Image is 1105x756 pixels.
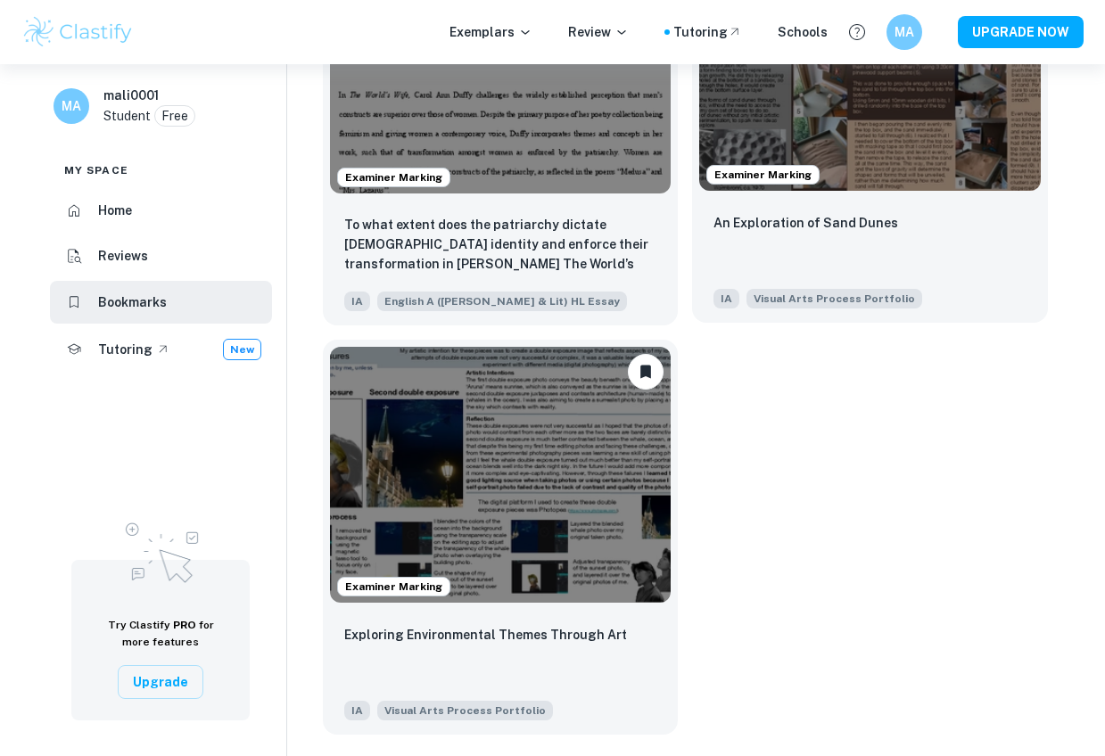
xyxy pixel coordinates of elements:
[330,347,672,603] img: Visual Arts Process Portfolio IA example thumbnail: Exploring Environmental Themes Through A
[118,665,203,699] button: Upgrade
[707,167,819,183] span: Examiner Marking
[50,234,272,277] a: Reviews
[173,619,196,631] span: PRO
[842,17,872,47] button: Help and Feedback
[98,246,148,266] h6: Reviews
[98,201,132,220] h6: Home
[958,16,1084,48] button: UPGRADE NOW
[746,289,922,308] span: Visual Arts Process Portfolio
[21,14,135,50] img: Clastify logo
[344,292,370,311] span: IA
[161,106,188,126] p: Free
[93,617,228,651] h6: Try Clastify for more features
[64,162,128,178] span: My space
[628,354,664,390] button: Unbookmark
[344,625,627,645] p: Exploring Environmental Themes Through Art
[338,169,449,185] span: Examiner Marking
[778,22,828,42] a: Schools
[98,339,153,358] h6: Tutoring
[103,86,159,105] h6: mali0001
[895,22,915,42] h6: MA
[713,213,898,233] p: An Exploration of Sand Dunes
[344,215,657,275] p: To what extent does the patriarchy dictate female identity and enforce their transformation in Ca...
[673,22,742,42] a: Tutoring
[98,292,167,312] h6: Bookmarks
[344,701,370,720] span: IA
[713,289,739,308] span: IA
[50,189,272,232] a: Home
[50,327,272,372] a: TutoringNew
[62,96,82,116] h6: MA
[568,22,629,42] p: Review
[103,106,151,126] p: Student
[377,701,553,720] span: Visual Arts Process Portfolio
[50,281,272,324] a: Bookmarks
[116,512,205,588] img: Upgrade to Pro
[886,14,922,50] button: MA
[377,292,627,311] span: English A ([PERSON_NAME] & Lit) HL Essay
[449,22,532,42] p: Exemplars
[338,579,449,595] span: Examiner Marking
[323,340,679,735] a: Examiner MarkingUnbookmarkExploring Environmental Themes Through ArtIAVisual Arts Process Portfolio
[224,341,260,357] span: New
